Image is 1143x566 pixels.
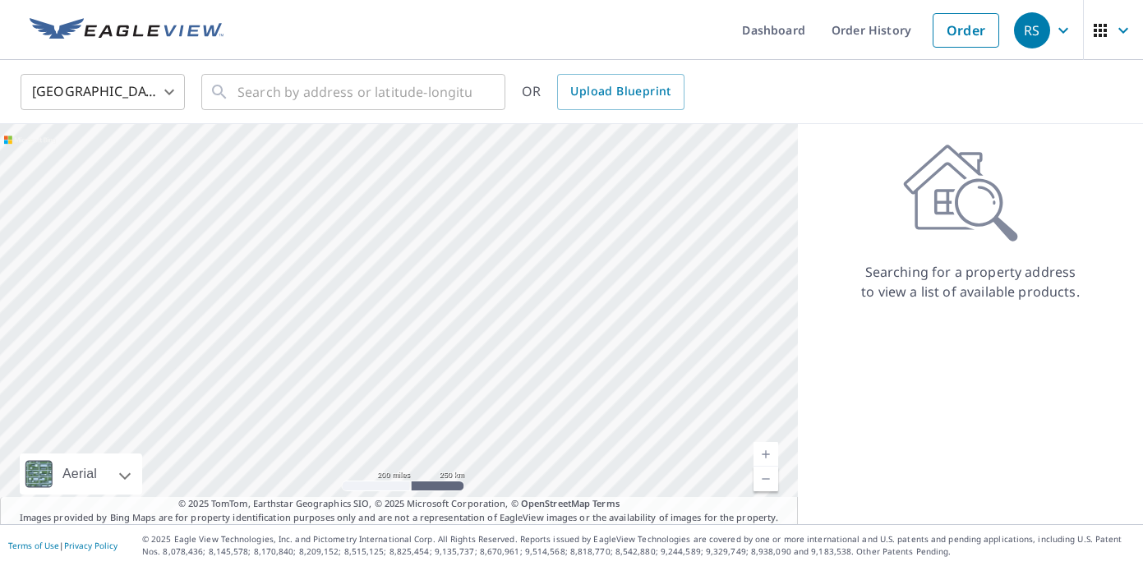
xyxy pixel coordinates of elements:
img: EV Logo [30,18,224,43]
a: OpenStreetMap [521,497,590,509]
p: | [8,541,118,550]
div: OR [522,74,684,110]
a: Order [933,13,999,48]
div: Aerial [20,453,142,495]
input: Search by address or latitude-longitude [237,69,472,115]
a: Terms of Use [8,540,59,551]
span: Upload Blueprint [570,81,671,102]
p: Searching for a property address to view a list of available products. [860,262,1081,301]
div: [GEOGRAPHIC_DATA] [21,69,185,115]
a: Upload Blueprint [557,74,684,110]
p: © 2025 Eagle View Technologies, Inc. and Pictometry International Corp. All Rights Reserved. Repo... [142,533,1135,558]
span: © 2025 TomTom, Earthstar Geographics SIO, © 2025 Microsoft Corporation, © [178,497,620,511]
div: RS [1014,12,1050,48]
a: Current Level 5, Zoom Out [754,467,778,491]
a: Privacy Policy [64,540,118,551]
a: Terms [592,497,620,509]
a: Current Level 5, Zoom In [754,442,778,467]
div: Aerial [58,453,102,495]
